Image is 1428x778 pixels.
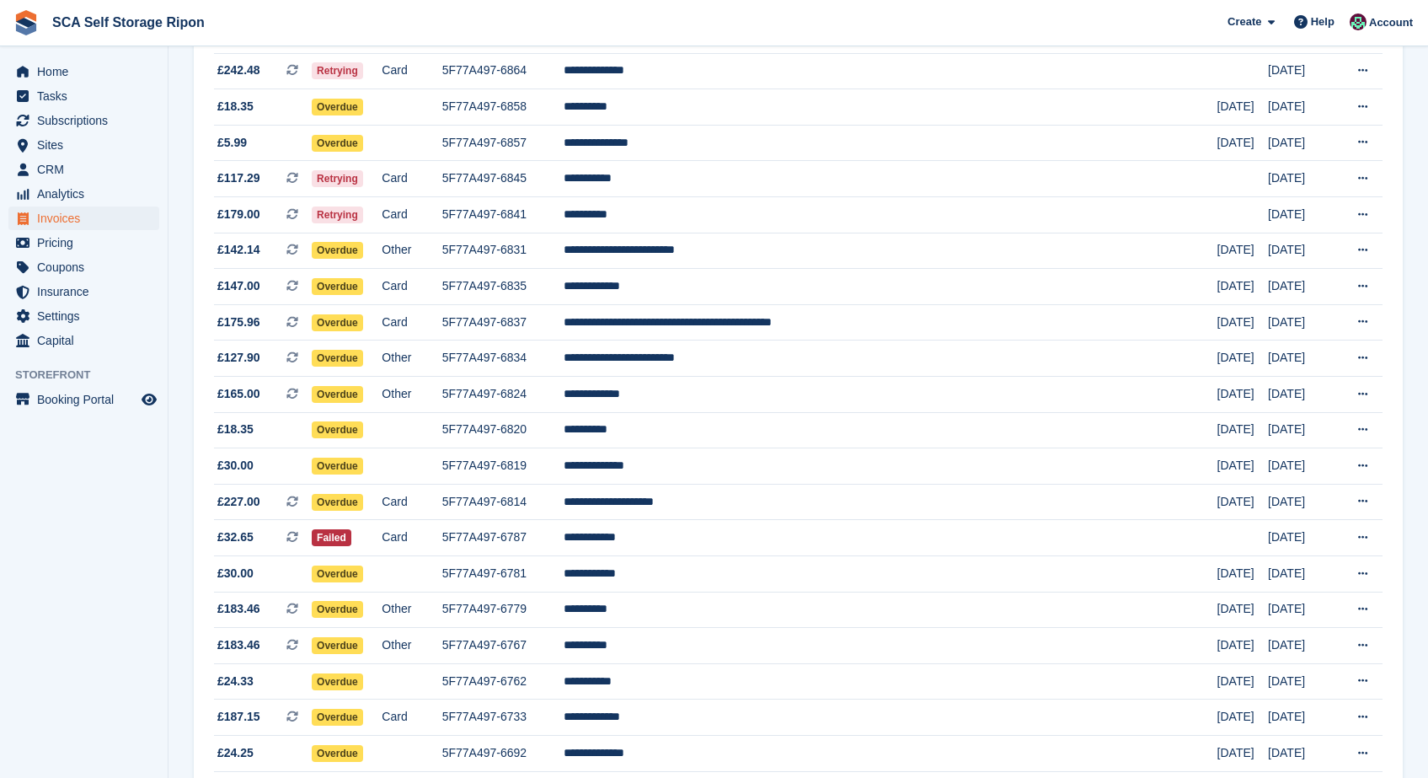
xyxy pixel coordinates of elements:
td: Card [382,304,441,341]
span: Overdue [312,745,363,762]
a: menu [8,84,159,108]
td: 5F77A497-6824 [442,377,564,413]
td: 5F77A497-6733 [442,700,564,736]
span: £142.14 [217,241,260,259]
td: [DATE] [1268,484,1334,520]
span: Booking Portal [37,388,138,411]
td: 5F77A497-6787 [442,520,564,556]
img: Sam Chapman [1350,13,1366,30]
span: Create [1227,13,1261,30]
td: [DATE] [1268,304,1334,341]
span: Retrying [312,62,363,79]
span: Sites [37,133,138,157]
span: Overdue [312,386,363,403]
span: £183.46 [217,600,260,618]
td: [DATE] [1217,304,1268,341]
td: Card [382,53,441,89]
td: [DATE] [1217,484,1268,520]
td: [DATE] [1217,628,1268,664]
span: Account [1369,14,1413,31]
span: £30.00 [217,457,254,475]
span: Settings [37,304,138,328]
td: Card [382,161,441,197]
td: [DATE] [1268,448,1334,485]
td: [DATE] [1268,197,1334,233]
span: £242.48 [217,62,260,79]
td: [DATE] [1217,233,1268,269]
td: 5F77A497-6819 [442,448,564,485]
td: 5F77A497-6779 [442,592,564,628]
span: Storefront [15,367,168,384]
td: [DATE] [1268,412,1334,448]
span: Capital [37,329,138,352]
td: 5F77A497-6845 [442,161,564,197]
a: menu [8,60,159,83]
span: £18.35 [217,421,254,438]
td: Card [382,700,441,736]
td: Card [382,269,441,305]
span: £30.00 [217,565,254,582]
img: stora-icon-8386f47178a22dfd0bd8f6a31ec36ba5ce8667c1dd55bd0f319d3a0aa187defe.svg [13,10,39,35]
td: [DATE] [1268,628,1334,664]
td: [DATE] [1268,269,1334,305]
td: [DATE] [1217,700,1268,736]
td: [DATE] [1268,341,1334,377]
span: Help [1311,13,1334,30]
a: menu [8,231,159,255]
span: £32.65 [217,529,254,546]
span: £18.35 [217,98,254,115]
td: [DATE] [1268,89,1334,126]
span: £147.00 [217,277,260,295]
span: Overdue [312,494,363,511]
td: [DATE] [1217,269,1268,305]
td: [DATE] [1268,125,1334,161]
span: £24.25 [217,744,254,762]
a: menu [8,388,159,411]
td: 5F77A497-6762 [442,663,564,700]
span: £127.90 [217,349,260,367]
span: Invoices [37,207,138,230]
span: £227.00 [217,493,260,511]
td: Card [382,484,441,520]
a: menu [8,109,159,132]
span: Home [37,60,138,83]
td: [DATE] [1268,663,1334,700]
span: Overdue [312,709,363,726]
td: 5F77A497-6767 [442,628,564,664]
span: £5.99 [217,134,247,152]
td: [DATE] [1268,53,1334,89]
td: [DATE] [1217,341,1268,377]
span: Overdue [312,278,363,295]
span: Coupons [37,255,138,279]
td: 5F77A497-6834 [442,341,564,377]
td: [DATE] [1217,663,1268,700]
span: Overdue [312,637,363,654]
td: [DATE] [1217,89,1268,126]
td: [DATE] [1217,555,1268,592]
td: 5F77A497-6841 [442,197,564,233]
a: Preview store [139,389,159,410]
span: Failed [312,529,351,546]
td: 5F77A497-6857 [442,125,564,161]
span: Overdue [312,458,363,475]
td: 5F77A497-6837 [442,304,564,341]
span: Overdue [312,673,363,690]
td: [DATE] [1268,555,1334,592]
span: Overdue [312,421,363,438]
td: [DATE] [1217,377,1268,413]
td: 5F77A497-6835 [442,269,564,305]
td: 5F77A497-6820 [442,412,564,448]
a: menu [8,133,159,157]
a: menu [8,304,159,328]
span: £179.00 [217,206,260,223]
span: Pricing [37,231,138,255]
span: Overdue [312,350,363,367]
span: £175.96 [217,314,260,331]
td: [DATE] [1217,448,1268,485]
a: menu [8,182,159,206]
a: SCA Self Storage Ripon [45,8,211,36]
td: [DATE] [1268,735,1334,771]
td: 5F77A497-6864 [442,53,564,89]
span: £187.15 [217,708,260,726]
td: Card [382,520,441,556]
